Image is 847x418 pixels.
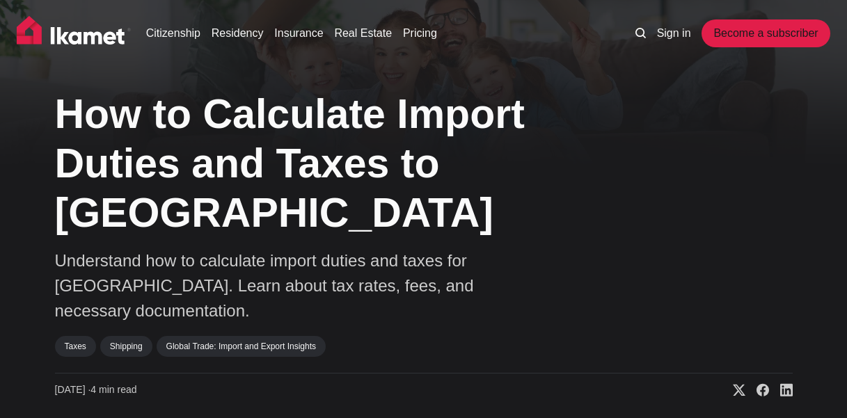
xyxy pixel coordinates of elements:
h1: How to Calculate Import Duties and Taxes to [GEOGRAPHIC_DATA] [55,90,612,237]
a: Pricing [403,25,437,42]
a: Residency [212,25,264,42]
p: Understand how to calculate import duties and taxes for [GEOGRAPHIC_DATA]. Learn about tax rates,... [55,248,542,323]
a: Citizenship [146,25,200,42]
a: Taxes [55,336,96,357]
a: Share on X [722,383,745,397]
a: Real Estate [334,25,392,42]
a: Share on Linkedin [769,383,793,397]
a: Global Trade: Import and Export Insights [157,336,326,357]
a: Sign in [657,25,691,42]
span: [DATE] ∙ [55,384,91,395]
img: Ikamet home [17,16,131,51]
a: Insurance [274,25,323,42]
a: Shipping [100,336,152,357]
a: Become a subscriber [702,19,830,47]
time: 4 min read [55,383,137,397]
a: Share on Facebook [745,383,769,397]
